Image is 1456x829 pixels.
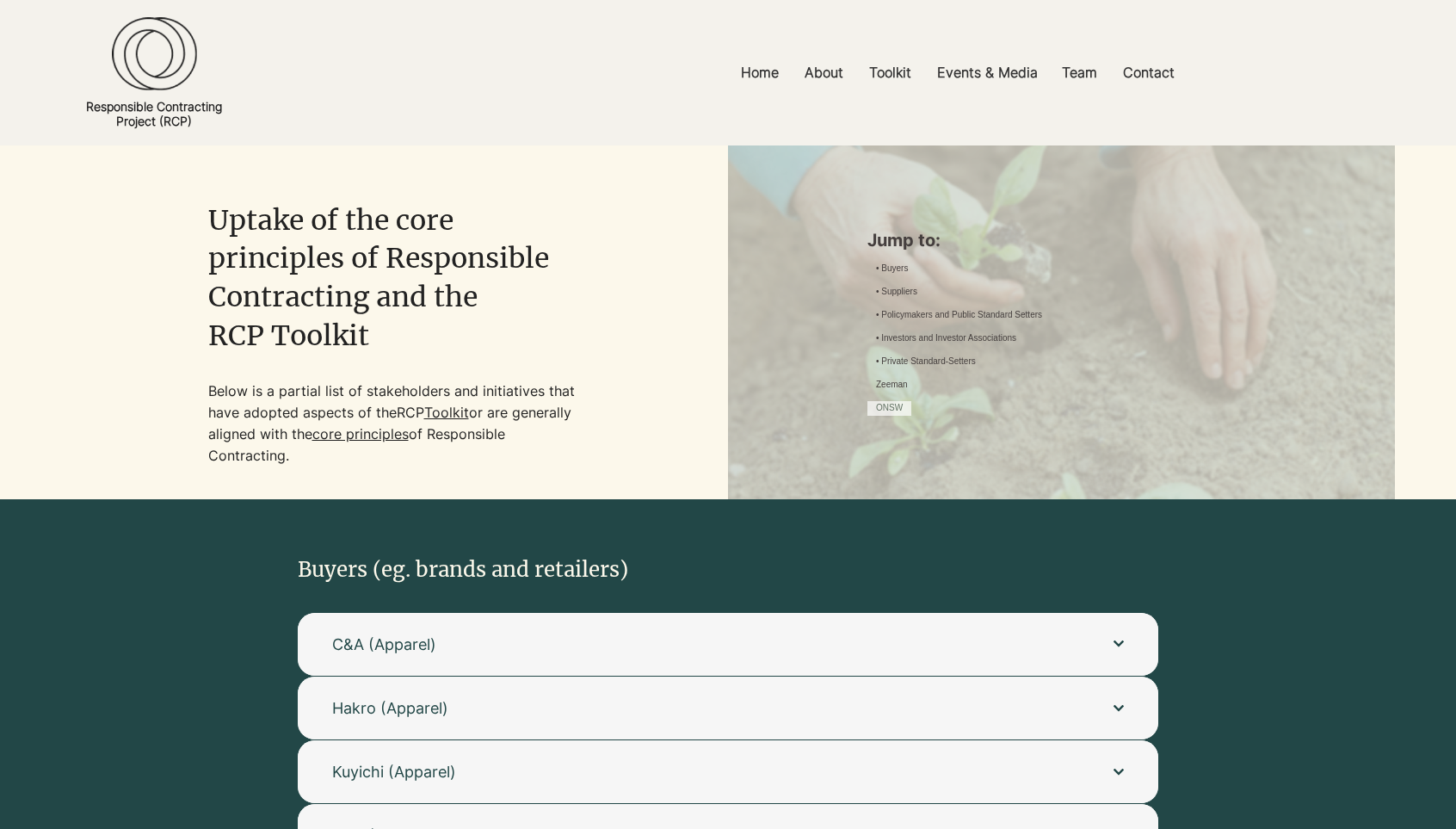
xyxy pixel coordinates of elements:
button: Hakro (Apparel) [298,677,1158,739]
button: Kuyichi (Apparel) [298,740,1158,803]
span: Kuyichi (Apparel) [332,761,1079,783]
a: • Private Standard-Setters [876,356,976,368]
a: Contact [1110,53,1188,92]
a: Responsible ContractingProject (RCP) [86,99,222,128]
a: ONSW [876,402,903,415]
p: Events & Media [929,53,1046,92]
a: • Investors and Investor Associations [876,332,1016,345]
a: Toolkit [424,404,469,421]
nav: Site [521,53,1395,92]
a: core principles [312,425,409,442]
p: Contact [1114,53,1183,92]
a: About [792,53,856,92]
a: Events & Media [924,53,1049,92]
button: C&A (Apparel) [298,613,1158,676]
nav: Site [867,261,1157,417]
p: Below is a partial list of stakeholders and initiatives that have adopted aspects of the or are g... [208,380,582,467]
span: C&A (Apparel) [332,634,1079,655]
h2: Buyers (eg. brands and retailers) [298,555,821,585]
a: RCP [397,404,424,421]
a: Home [728,53,792,92]
a: • Buyers [876,263,908,275]
span: Uptake of the core principles of Responsible Contracting and the RCP Toolkit [208,203,549,353]
a: • Suppliers [876,286,917,299]
a: Team [1049,53,1110,92]
a: Zeeman [876,379,908,392]
a: • Policymakers and Public Standard Setters [876,309,1042,322]
p: About [796,53,852,92]
a: Toolkit [856,53,924,92]
img: pexels-greta-hoffman-7728921_edited.jpg [728,145,1395,677]
p: Team [1053,53,1106,92]
p: Jump to: [867,228,1241,252]
p: Toolkit [861,53,920,92]
p: Home [732,53,787,92]
span: Hakro (Apparel) [332,697,1079,719]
